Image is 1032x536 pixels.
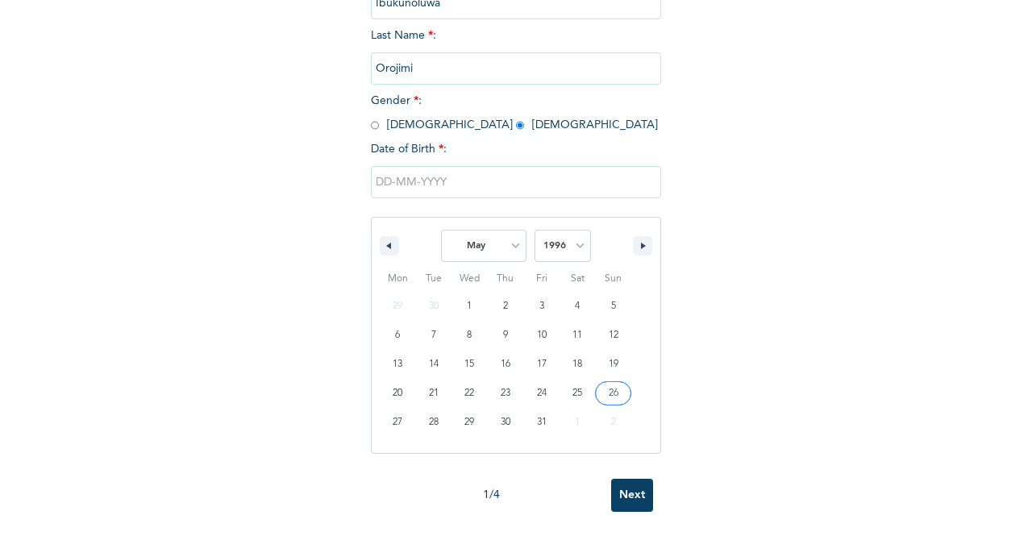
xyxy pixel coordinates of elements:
button: 7 [416,321,452,350]
button: 22 [451,379,488,408]
span: 26 [609,379,618,408]
span: Fri [523,266,560,292]
span: 10 [537,321,547,350]
span: 4 [575,292,580,321]
button: 18 [560,350,596,379]
button: 1 [451,292,488,321]
span: 29 [464,408,474,437]
button: 16 [488,350,524,379]
button: 12 [595,321,631,350]
button: 31 [523,408,560,437]
span: Last Name : [371,30,661,74]
button: 24 [523,379,560,408]
span: 18 [572,350,582,379]
span: 11 [572,321,582,350]
button: 8 [451,321,488,350]
button: 11 [560,321,596,350]
span: 20 [393,379,402,408]
span: Thu [488,266,524,292]
span: 5 [611,292,616,321]
span: Date of Birth : [371,141,447,158]
button: 15 [451,350,488,379]
span: 27 [393,408,402,437]
button: 23 [488,379,524,408]
button: 6 [380,321,416,350]
button: 27 [380,408,416,437]
span: 24 [537,379,547,408]
button: 21 [416,379,452,408]
span: 28 [429,408,439,437]
button: 30 [488,408,524,437]
input: DD-MM-YYYY [371,166,661,198]
span: 9 [503,321,508,350]
button: 4 [560,292,596,321]
button: 2 [488,292,524,321]
button: 13 [380,350,416,379]
span: 19 [609,350,618,379]
button: 29 [451,408,488,437]
span: Wed [451,266,488,292]
span: 22 [464,379,474,408]
button: 26 [595,379,631,408]
button: 28 [416,408,452,437]
button: 19 [595,350,631,379]
span: 2 [503,292,508,321]
button: 17 [523,350,560,379]
span: 12 [609,321,618,350]
span: 25 [572,379,582,408]
span: 21 [429,379,439,408]
span: 3 [539,292,544,321]
input: Next [611,479,653,512]
span: Tue [416,266,452,292]
input: Enter your last name [371,52,661,85]
button: 20 [380,379,416,408]
span: Sun [595,266,631,292]
span: 13 [393,350,402,379]
div: 1 / 4 [371,487,611,504]
span: Gender : [DEMOGRAPHIC_DATA] [DEMOGRAPHIC_DATA] [371,95,658,131]
button: 9 [488,321,524,350]
span: 31 [537,408,547,437]
span: Mon [380,266,416,292]
span: 15 [464,350,474,379]
span: 1 [467,292,472,321]
span: 30 [501,408,510,437]
span: 14 [429,350,439,379]
span: 8 [467,321,472,350]
span: Sat [560,266,596,292]
button: 10 [523,321,560,350]
button: 25 [560,379,596,408]
button: 5 [595,292,631,321]
span: 17 [537,350,547,379]
button: 3 [523,292,560,321]
span: 23 [501,379,510,408]
button: 14 [416,350,452,379]
span: 6 [395,321,400,350]
span: 16 [501,350,510,379]
span: 7 [431,321,436,350]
